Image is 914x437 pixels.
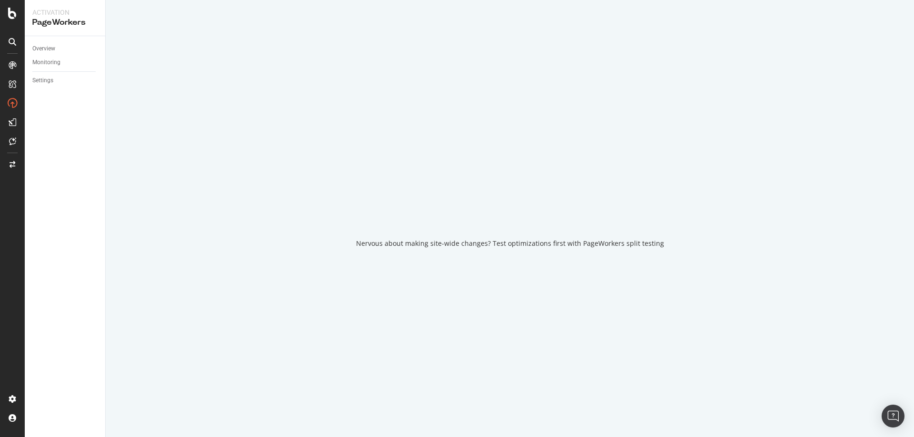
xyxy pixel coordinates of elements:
[32,76,53,86] div: Settings
[32,8,98,17] div: Activation
[356,239,664,248] div: Nervous about making site-wide changes? Test optimizations first with PageWorkers split testing
[32,76,99,86] a: Settings
[476,189,544,223] div: animation
[32,44,99,54] a: Overview
[32,58,60,68] div: Monitoring
[882,405,904,427] div: Open Intercom Messenger
[32,44,55,54] div: Overview
[32,58,99,68] a: Monitoring
[32,17,98,28] div: PageWorkers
